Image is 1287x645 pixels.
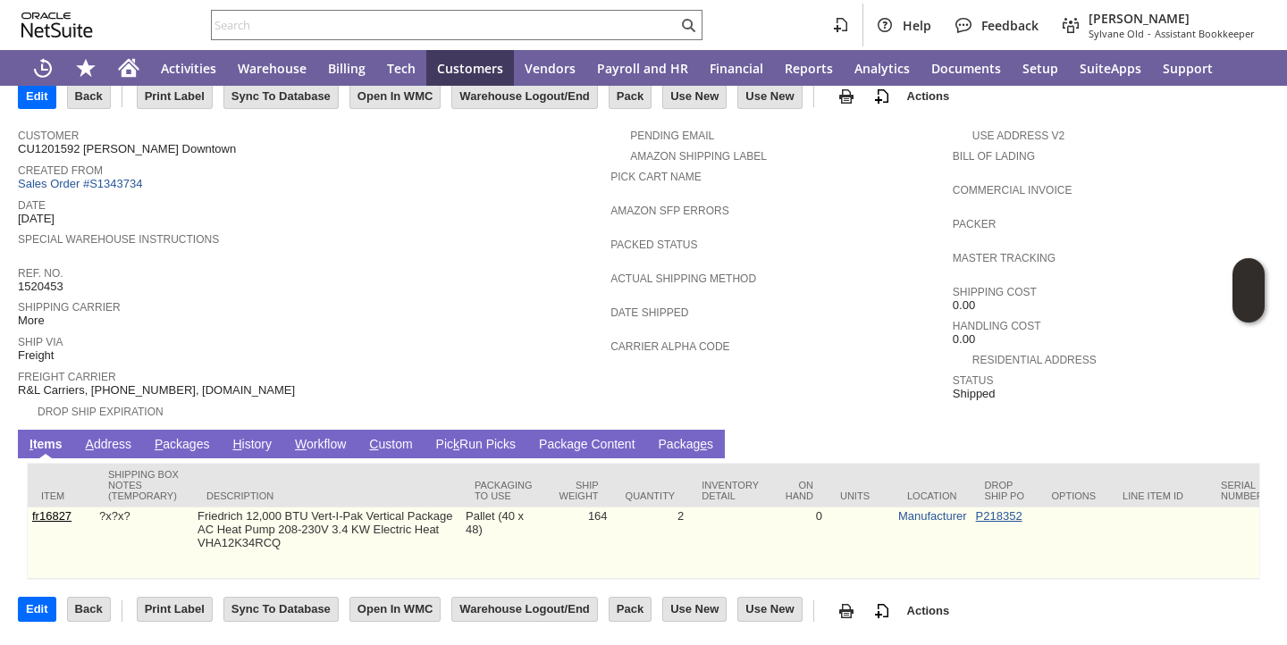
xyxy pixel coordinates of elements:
[475,480,533,501] div: Packaging to Use
[138,598,212,621] input: Print Label
[18,267,63,280] a: Ref. No.
[18,314,45,328] span: More
[18,348,54,363] span: Freight
[64,50,107,86] div: Shortcuts
[18,130,79,142] a: Customer
[18,336,63,348] a: Ship Via
[317,50,376,86] a: Billing
[774,50,844,86] a: Reports
[953,184,1072,197] a: Commercial Invoice
[836,86,857,107] img: print.svg
[350,598,441,621] input: Open In WMC
[138,85,212,108] input: Print Label
[610,598,651,621] input: Pack
[38,406,164,418] a: Drop Ship Expiration
[900,89,957,103] a: Actions
[710,60,763,77] span: Financial
[328,60,366,77] span: Billing
[786,480,813,501] div: On Hand
[387,60,416,77] span: Tech
[461,507,546,579] td: Pallet (40 x 48)
[212,14,677,36] input: Search
[19,598,55,621] input: Edit
[907,490,958,501] div: Location
[1012,50,1069,86] a: Setup
[610,85,651,108] input: Pack
[546,507,612,579] td: 164
[840,490,880,501] div: Units
[981,17,1039,34] span: Feedback
[81,437,136,454] a: Address
[150,437,214,454] a: Packages
[953,252,1056,264] a: Master Tracking
[155,437,163,451] span: P
[1163,60,1213,77] span: Support
[68,85,110,108] input: Back
[1052,490,1097,501] div: Options
[1155,27,1255,40] span: Assistant Bookkeeper
[738,85,801,108] input: Use New
[677,14,699,36] svg: Search
[900,604,957,617] a: Actions
[437,60,503,77] span: Customers
[699,50,774,86] a: Financial
[630,130,714,142] a: Pending Email
[1237,433,1258,455] a: Unrolled view on
[426,50,514,86] a: Customers
[610,171,702,183] a: Pick Cart Name
[953,218,996,230] a: Packer
[663,85,726,108] input: Use New
[18,177,147,190] a: Sales Order #S1343734
[108,469,180,501] div: Shipping Box Notes (Temporary)
[224,85,338,108] input: Sync To Database
[18,199,46,212] a: Date
[18,280,63,294] span: 1520453
[32,509,71,523] a: fr16827
[21,13,93,38] svg: logo
[150,50,227,86] a: Activities
[586,50,699,86] a: Payroll and HR
[75,57,97,79] svg: Shortcuts
[976,509,1022,523] a: P218352
[18,164,103,177] a: Created From
[25,437,67,454] a: Items
[1069,50,1152,86] a: SuiteApps
[931,60,1001,77] span: Documents
[206,490,448,501] div: Description
[369,437,378,451] span: C
[161,60,216,77] span: Activities
[1123,490,1194,501] div: Line Item ID
[702,480,759,501] div: Inventory Detail
[1022,60,1058,77] span: Setup
[290,437,350,454] a: Workflow
[898,509,967,523] a: Manufacturer
[953,320,1041,332] a: Handling Cost
[738,598,801,621] input: Use New
[953,387,996,401] span: Shipped
[559,480,599,501] div: Ship Weight
[953,332,975,347] span: 0.00
[985,480,1025,501] div: Drop Ship PO
[376,50,426,86] a: Tech
[193,507,461,579] td: Friedrich 12,000 BTU Vert-I-Pak Vertical Package AC Heat Pump 208-230V 3.4 KW Electric Heat VHA12...
[295,437,307,451] span: W
[953,374,994,387] a: Status
[350,85,441,108] input: Open In WMC
[19,85,55,108] input: Edit
[785,60,833,77] span: Reports
[21,50,64,86] a: Recent Records
[1232,291,1265,323] span: Oracle Guided Learning Widget. To move around, please hold and drag
[432,437,520,454] a: PickRun Picks
[453,437,459,451] span: k
[844,50,921,86] a: Analytics
[525,60,576,77] span: Vendors
[1148,27,1151,40] span: -
[18,301,121,314] a: Shipping Carrier
[612,507,689,579] td: 2
[452,598,596,621] input: Warehouse Logout/End
[610,205,728,217] a: Amazon SFP Errors
[972,354,1097,366] a: Residential Address
[1232,258,1265,322] iframe: Click here to launch Oracle Guided Learning Help Panel
[18,371,116,383] a: Freight Carrier
[107,50,150,86] a: Home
